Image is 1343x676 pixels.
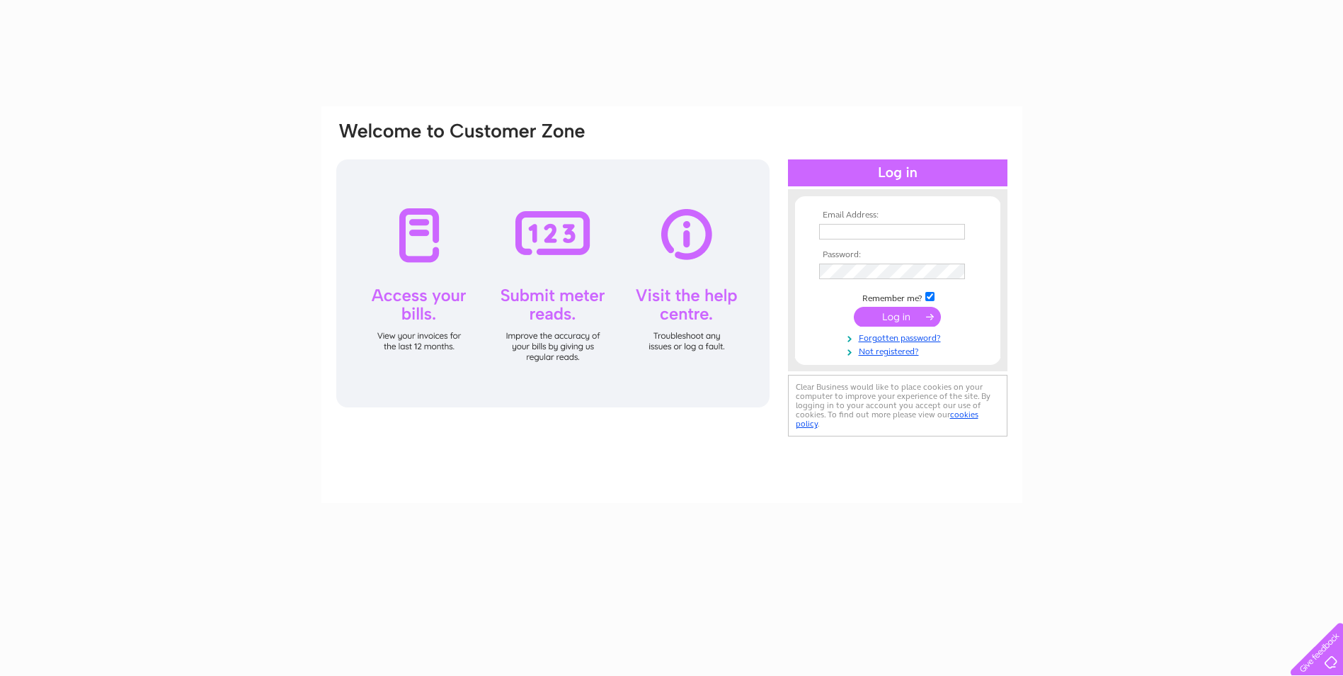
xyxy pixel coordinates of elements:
[819,344,980,357] a: Not registered?
[816,290,980,304] td: Remember me?
[788,375,1007,436] div: Clear Business would like to place cookies on your computer to improve your experience of the sit...
[816,210,980,220] th: Email Address:
[796,410,978,429] a: cookies policy
[816,250,980,260] th: Password:
[819,330,980,344] a: Forgotten password?
[854,307,941,327] input: Submit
